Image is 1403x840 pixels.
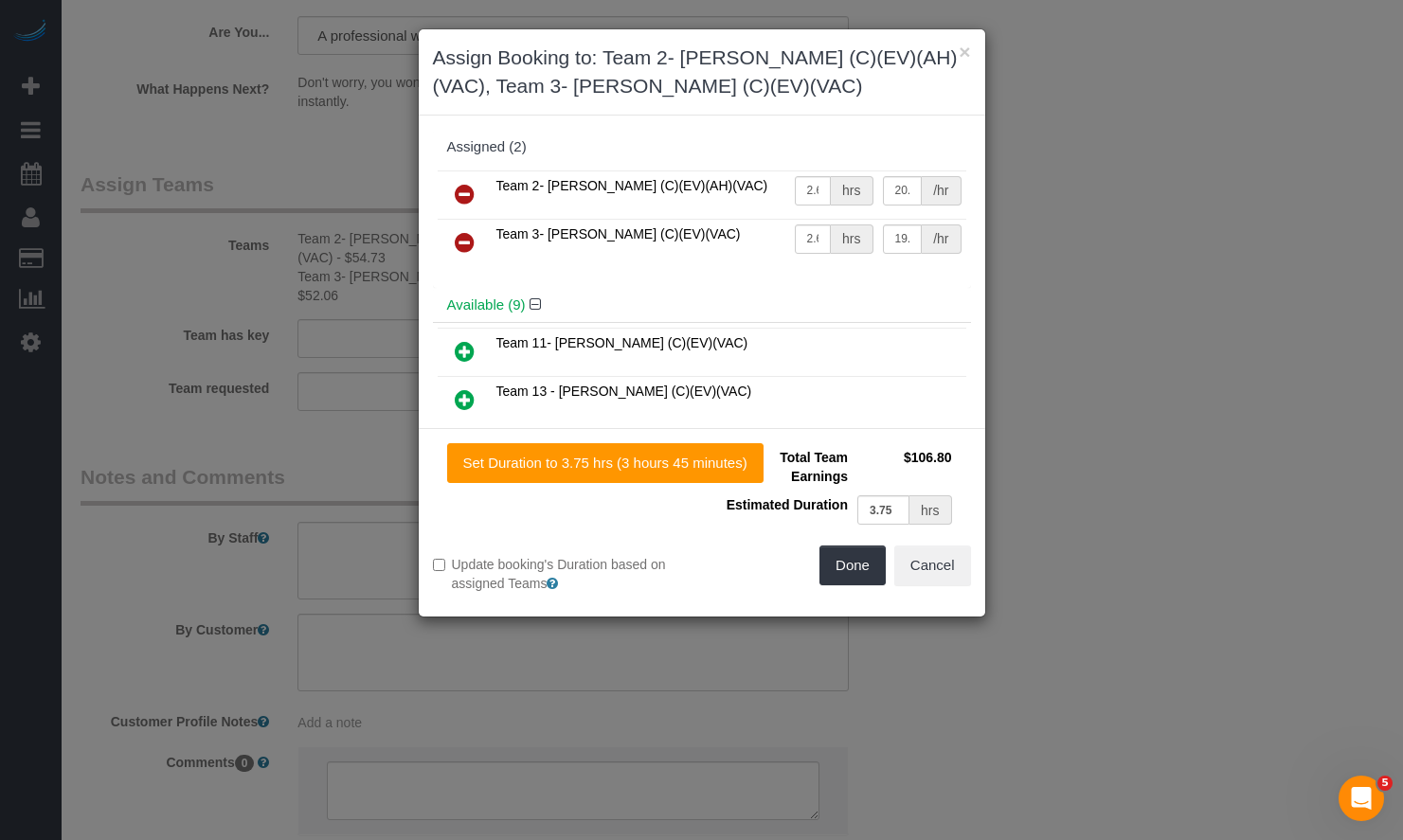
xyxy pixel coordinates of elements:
button: × [959,42,970,62]
div: Assigned (2) [447,139,957,155]
div: /hr [922,224,961,254]
button: Set Duration to 3.75 hrs (3 hours 45 minutes) [447,443,764,483]
span: Team 13 - [PERSON_NAME] (C)(EV)(VAC) [496,384,752,399]
span: Team 2- [PERSON_NAME] (C)(EV)(AH)(VAC) [496,178,768,193]
div: hrs [909,495,951,525]
iframe: Intercom live chat [1339,776,1384,821]
span: Team 3- [PERSON_NAME] (C)(EV)(VAC) [496,226,741,241]
input: Update booking's Duration based on assigned Teams [433,559,445,571]
span: Estimated Duration [727,497,848,512]
div: /hr [922,176,961,206]
h4: Available (9) [447,297,957,313]
button: Done [819,545,886,585]
div: hrs [831,224,872,254]
h3: Assign Booking to: Team 2- [PERSON_NAME] (C)(EV)(AH)(VAC), Team 3- [PERSON_NAME] (C)(EV)(VAC) [433,44,971,100]
td: $106.80 [853,443,957,491]
span: 5 [1377,776,1393,791]
span: Team 11- [PERSON_NAME] (C)(EV)(VAC) [496,335,748,350]
label: Update booking's Duration based on assigned Teams [433,555,688,593]
div: hrs [831,176,872,206]
button: Cancel [894,545,971,585]
td: Total Team Earnings [716,443,853,491]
